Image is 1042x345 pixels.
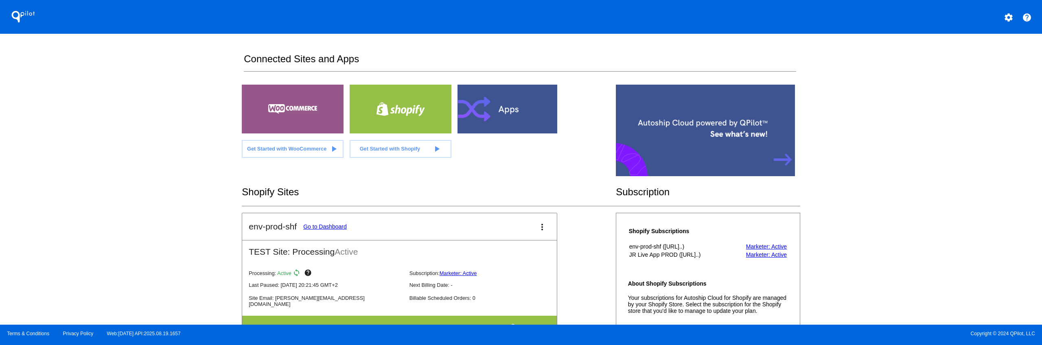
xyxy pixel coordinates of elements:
[508,323,549,336] img: f8a94bdc-cb89-4d40-bdcd-a0261eff8977
[304,269,314,279] mat-icon: help
[249,282,403,288] p: Last Paused: [DATE] 20:21:45 GMT+2
[1022,13,1032,22] mat-icon: help
[63,331,94,336] a: Privacy Policy
[746,243,787,250] a: Marketer: Active
[629,251,729,258] th: JR Live App PROD ([URL]..)
[628,295,788,314] p: Your subscriptions for Autoship Cloud for Shopify are managed by your Shopify Store. Select the s...
[628,280,788,287] h4: About Shopify Subscriptions
[616,186,800,198] h2: Subscription
[409,295,563,301] p: Billable Scheduled Orders: 0
[242,240,557,257] h2: TEST Site: Processing
[303,223,347,230] a: Go to Dashboard
[537,222,547,232] mat-icon: more_vert
[244,53,796,72] h2: Connected Sites and Apps
[629,243,729,250] th: env-prod-shf ([URL]..)
[249,222,297,231] h2: env-prod-shf
[7,9,39,25] h1: QPilot
[409,270,563,276] p: Subscription:
[629,228,729,234] h4: Shopify Subscriptions
[242,140,344,158] a: Get Started with WooCommerce
[335,247,358,256] span: Active
[242,186,616,198] h2: Shopify Sites
[1004,13,1014,22] mat-icon: settings
[746,251,787,258] a: Marketer: Active
[329,144,339,154] mat-icon: play_arrow
[107,331,181,336] a: Web:[DATE] API:2025.08.19.1657
[528,331,1035,336] span: Copyright © 2024 QPilot, LLC
[249,295,403,307] p: Site Email: [PERSON_NAME][EMAIL_ADDRESS][DOMAIN_NAME]
[440,270,477,276] a: Marketer: Active
[277,270,291,276] span: Active
[247,146,326,152] span: Get Started with WooCommerce
[350,140,451,158] a: Get Started with Shopify
[409,282,563,288] p: Next Billing Date: -
[360,146,420,152] span: Get Started with Shopify
[293,269,302,279] mat-icon: sync
[7,331,49,336] a: Terms & Conditions
[432,144,442,154] mat-icon: play_arrow
[249,269,403,279] p: Processing:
